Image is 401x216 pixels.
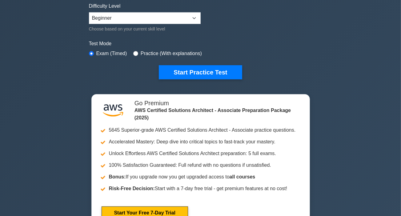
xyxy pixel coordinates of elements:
div: Choose based on your current skill level [89,25,201,33]
label: Exam (Timed) [96,50,127,57]
label: Difficulty Level [89,2,121,10]
button: Start Practice Test [159,65,242,79]
label: Test Mode [89,40,312,47]
label: Practice (With explanations) [141,50,202,57]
